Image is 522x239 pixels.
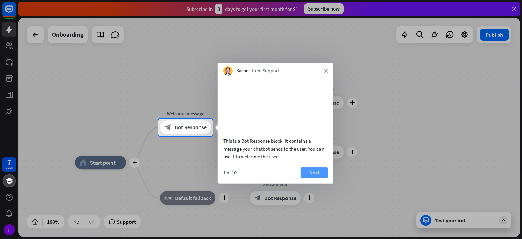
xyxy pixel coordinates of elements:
span: from Support [252,68,279,74]
i: block_bot_response [164,124,171,131]
button: Open LiveChat chat widget [5,3,26,23]
div: 1 of 10 [223,169,237,175]
i: close [324,69,328,73]
span: Kacper [236,68,250,74]
button: Next [301,167,328,178]
span: Bot Response [175,124,207,131]
div: This is a Bot Response block. It contains a message your chatbot sends to the user. You can use i... [223,137,328,160]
